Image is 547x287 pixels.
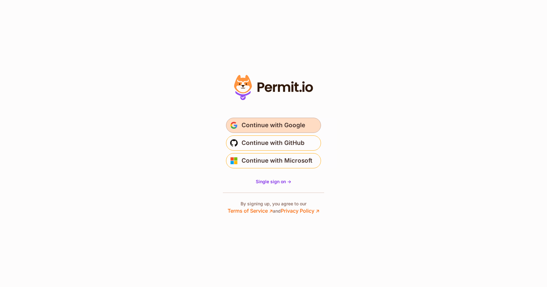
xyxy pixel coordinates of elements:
[281,208,319,214] a: Privacy Policy ↗
[256,178,291,185] a: Single sign on ->
[228,208,273,214] a: Terms of Service ↗
[256,179,291,184] span: Single sign on ->
[226,118,321,133] button: Continue with Google
[242,156,312,166] span: Continue with Microsoft
[242,120,305,130] span: Continue with Google
[226,153,321,168] button: Continue with Microsoft
[228,201,319,215] p: By signing up, you agree to our and
[226,135,321,151] button: Continue with GitHub
[242,138,305,148] span: Continue with GitHub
